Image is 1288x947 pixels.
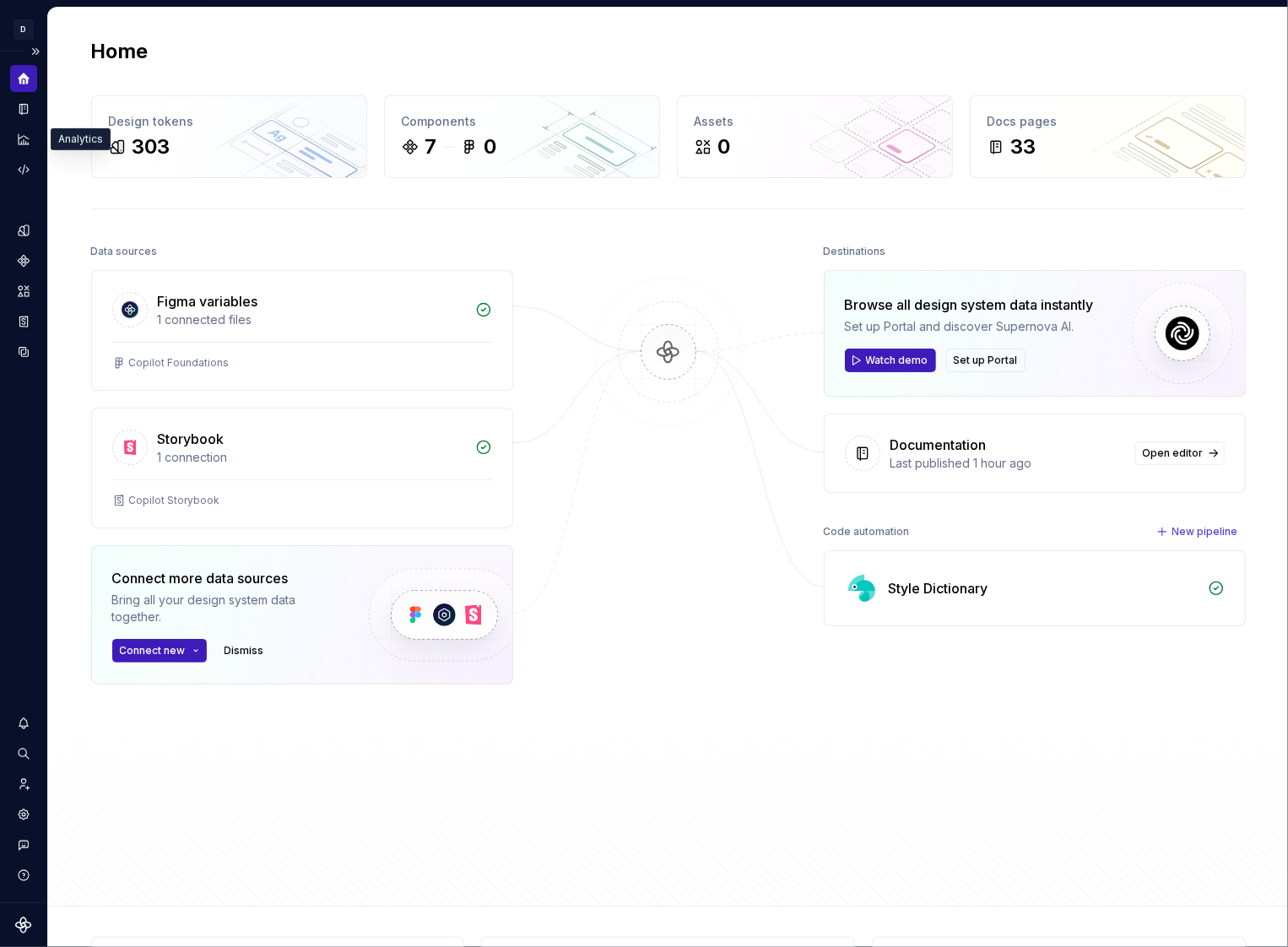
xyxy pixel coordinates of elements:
a: Design tokens303 [91,95,367,178]
div: Destinations [824,240,886,263]
a: Storybook stories [10,308,37,335]
div: 1 connection [158,449,465,466]
div: 0 [484,133,497,160]
div: 0 [718,133,731,160]
div: Design tokens [109,113,349,130]
span: Connect new [120,644,186,657]
a: Figma variables1 connected filesCopilot Foundations [91,270,513,391]
button: Watch demo [845,349,936,372]
a: Components [10,247,37,274]
h2: Home [91,38,149,65]
span: Dismiss [225,644,264,657]
button: New pipeline [1151,520,1246,544]
a: Open editor [1135,441,1225,465]
div: Storybook [158,429,225,449]
div: Connect more data sources [112,568,340,588]
button: Set up Portal [946,349,1026,372]
a: Code automation [10,156,37,183]
div: Code automation [824,520,910,544]
div: 1 connected files [158,311,465,328]
a: Documentation [10,95,37,122]
div: Analytics [51,128,111,150]
button: Dismiss [217,639,272,663]
div: Browse all design system data instantly [845,295,1094,315]
button: Search ⌘K [10,740,37,767]
a: Invite team [10,771,37,798]
div: D [14,19,34,40]
div: Last published 1 hour ago [890,455,1125,472]
a: Design tokens [10,217,37,244]
a: Home [10,65,37,92]
div: Bring all your design system data together. [112,592,340,625]
span: Watch demo [866,354,928,367]
a: Assets0 [677,95,953,178]
div: 303 [133,133,170,160]
button: Expand sidebar [24,40,47,63]
div: Copilot Storybook [129,494,220,507]
a: Components70 [384,95,660,178]
button: D [3,11,44,47]
div: 7 [425,133,437,160]
div: 33 [1011,133,1036,160]
div: Set up Portal and discover Supernova AI. [845,318,1094,335]
a: Assets [10,278,37,305]
a: Analytics [10,126,37,153]
div: Data sources [91,240,158,263]
a: Data sources [10,338,37,365]
div: Figma variables [158,291,258,311]
div: Documentation [890,435,987,455]
div: Docs pages [988,113,1228,130]
button: Connect new [112,639,207,663]
div: Style Dictionary [889,578,988,598]
a: Docs pages33 [970,95,1246,178]
span: Open editor [1143,446,1204,460]
a: Settings [10,801,37,828]
div: Assets [695,113,935,130]
button: Notifications [10,710,37,737]
div: Copilot Foundations [129,356,230,370]
span: Set up Portal [954,354,1018,367]
a: Storybook1 connectionCopilot Storybook [91,408,513,528]
div: Components [402,113,642,130]
button: Contact support [10,831,37,858]
span: New pipeline [1172,525,1238,538]
svg: Supernova Logo [15,917,32,933]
